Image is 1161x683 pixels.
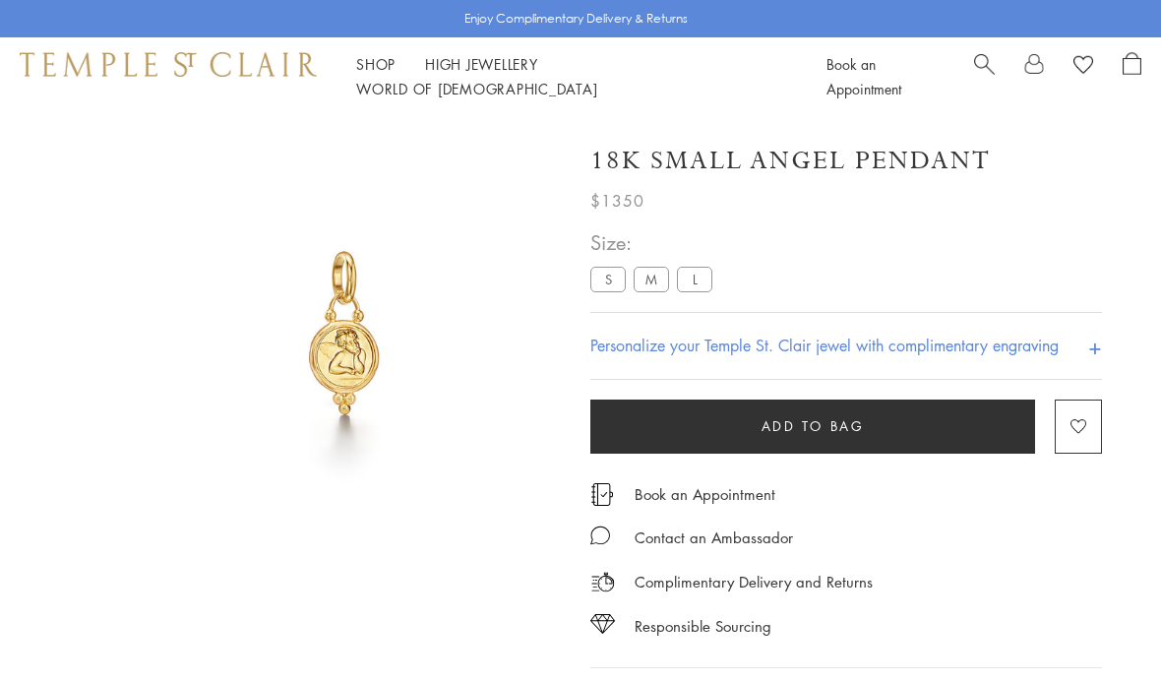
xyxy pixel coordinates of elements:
[356,79,597,98] a: World of [DEMOGRAPHIC_DATA]World of [DEMOGRAPHIC_DATA]
[1123,52,1141,101] a: Open Shopping Bag
[590,188,644,214] span: $1350
[590,144,991,178] h1: 18K Small Angel Pendant
[635,570,873,594] p: Complimentary Delivery and Returns
[20,52,317,76] img: Temple St. Clair
[590,267,626,291] label: S
[128,116,561,549] img: AP10-BEZGRN
[425,54,538,74] a: High JewelleryHigh Jewellery
[464,9,688,29] p: Enjoy Complimentary Delivery & Returns
[590,526,610,545] img: MessageIcon-01_2.svg
[635,614,771,639] div: Responsible Sourcing
[590,483,614,506] img: icon_appointment.svg
[974,52,995,101] a: Search
[590,334,1059,357] h4: Personalize your Temple St. Clair jewel with complimentary engraving
[635,483,775,505] a: Book an Appointment
[1073,52,1093,82] a: View Wishlist
[634,267,669,291] label: M
[677,267,712,291] label: L
[590,570,615,594] img: icon_delivery.svg
[590,614,615,634] img: icon_sourcing.svg
[590,226,720,259] span: Size:
[826,54,901,98] a: Book an Appointment
[356,54,396,74] a: ShopShop
[635,526,793,550] div: Contact an Ambassador
[1088,328,1102,364] h4: +
[1063,590,1141,663] iframe: Gorgias live chat messenger
[762,415,865,437] span: Add to bag
[356,52,782,101] nav: Main navigation
[590,400,1035,454] button: Add to bag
